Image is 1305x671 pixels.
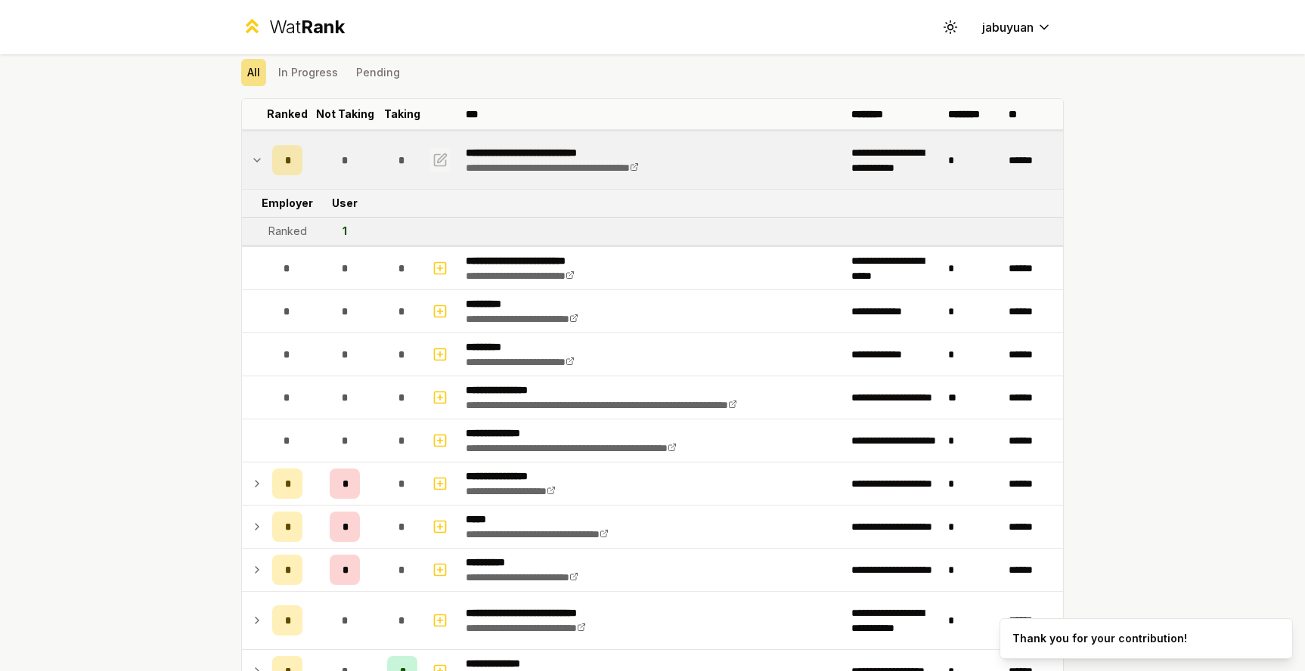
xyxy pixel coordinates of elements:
[308,190,381,217] td: User
[269,15,345,39] div: Wat
[384,107,420,122] p: Taking
[970,14,1064,41] button: jabuyuan
[241,59,266,86] button: All
[343,224,347,239] div: 1
[267,107,308,122] p: Ranked
[268,224,307,239] div: Ranked
[1012,631,1187,646] div: Thank you for your contribution!
[316,107,374,122] p: Not Taking
[350,59,406,86] button: Pending
[272,59,344,86] button: In Progress
[982,18,1034,36] span: jabuyuan
[301,16,345,38] span: Rank
[241,15,345,39] a: WatRank
[266,190,308,217] td: Employer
